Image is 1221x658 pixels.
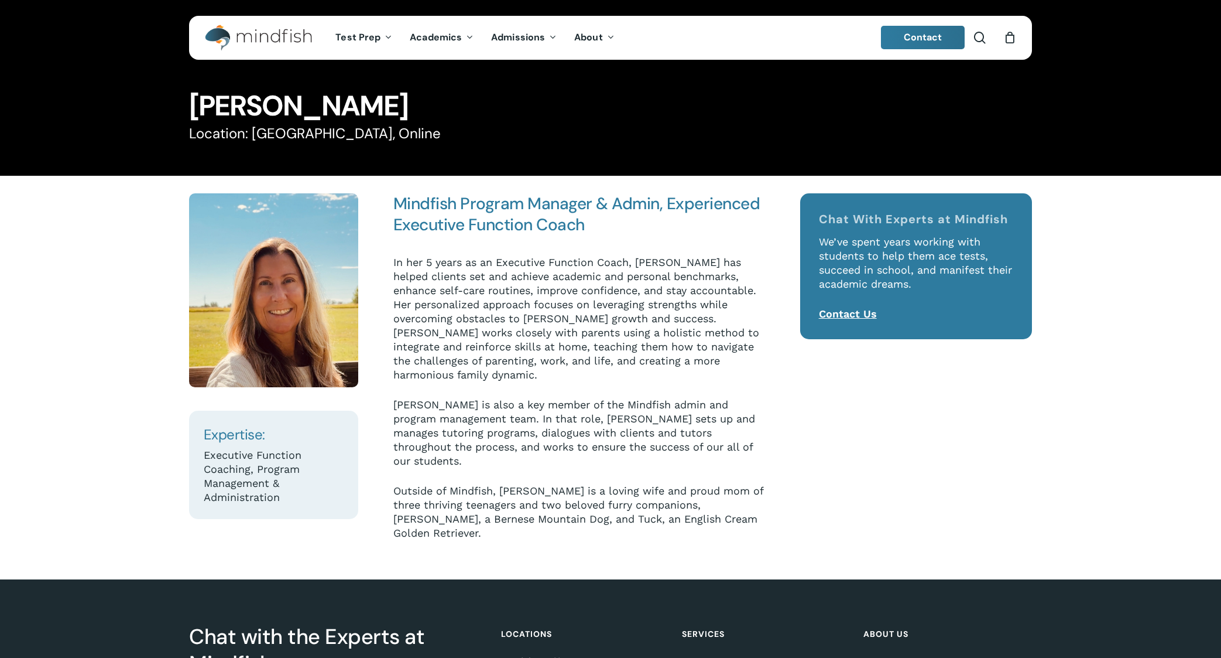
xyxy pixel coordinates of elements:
a: Contact Us [819,308,877,320]
p: Executive Function Coaching, Program Management & Administration [204,448,344,504]
a: Admissions [482,33,565,43]
span: Expertise: [204,425,265,444]
span: Academics [410,31,462,43]
p: Outside of Mindfish, [PERSON_NAME] is a loving wife and proud mom of three thriving teenagers and... [393,484,767,540]
p: [PERSON_NAME] is also a key member of the Mindfish admin and program management team. In that rol... [393,398,767,484]
a: Contact [881,26,965,49]
a: Academics [401,33,482,43]
span: Location: [GEOGRAPHIC_DATA], Online [189,124,441,142]
h4: Chat With Experts at Mindfish [819,212,1014,226]
h4: Services [682,623,846,645]
nav: Main Menu [327,16,623,60]
p: We’ve spent years working with students to help them ace tests, succeed in school, and manifest t... [819,235,1014,307]
span: Contact [904,31,942,43]
img: Jen Eyberg [189,193,358,387]
h4: Mindfish Program Manager & Admin, Experienced Executive Function Coach [393,193,767,236]
p: In her 5 years as an Executive Function Coach, [PERSON_NAME] has helped clients set and achieve a... [393,255,767,398]
span: Admissions [491,31,545,43]
span: About [574,31,603,43]
h4: Locations [501,623,666,645]
a: About [565,33,623,43]
h4: About Us [863,623,1028,645]
h1: [PERSON_NAME] [189,92,1032,120]
a: Test Prep [327,33,401,43]
span: Test Prep [335,31,380,43]
a: Cart [1003,31,1016,44]
header: Main Menu [189,16,1032,60]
